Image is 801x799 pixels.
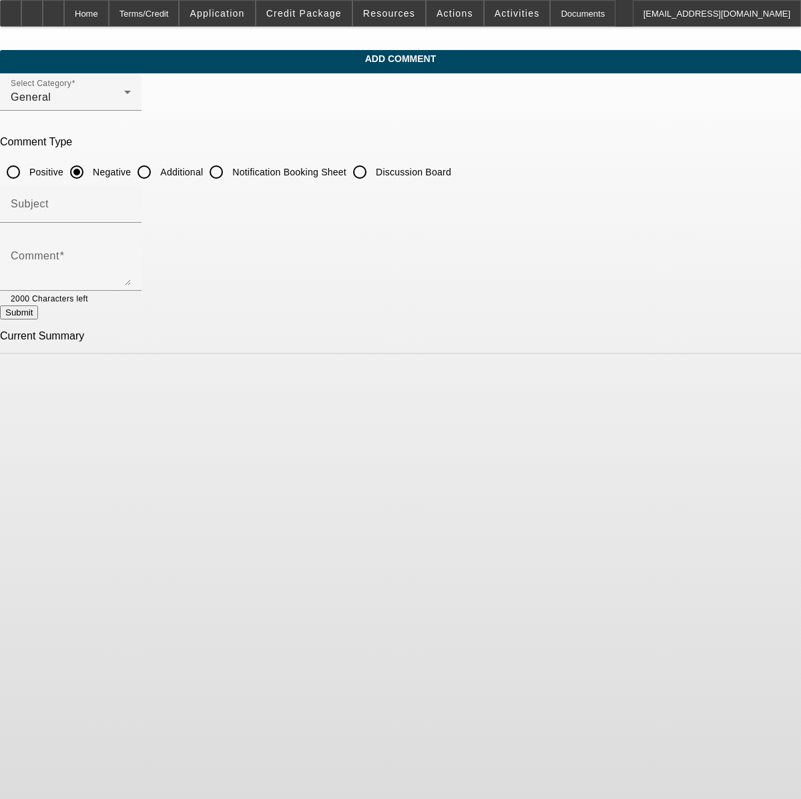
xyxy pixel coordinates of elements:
[11,250,59,261] mat-label: Comment
[266,8,342,19] span: Credit Package
[427,1,483,26] button: Actions
[11,198,49,209] mat-label: Subject
[363,8,415,19] span: Resources
[11,79,71,88] mat-label: Select Category
[10,53,791,64] span: Add Comment
[27,165,63,179] label: Positive
[180,1,254,26] button: Application
[353,1,425,26] button: Resources
[437,8,473,19] span: Actions
[256,1,352,26] button: Credit Package
[373,165,451,179] label: Discussion Board
[495,8,540,19] span: Activities
[158,165,203,179] label: Additional
[90,165,131,179] label: Negative
[11,91,51,103] span: General
[11,291,88,305] mat-hint: 2000 Characters left
[230,165,346,179] label: Notification Booking Sheet
[190,8,244,19] span: Application
[485,1,550,26] button: Activities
